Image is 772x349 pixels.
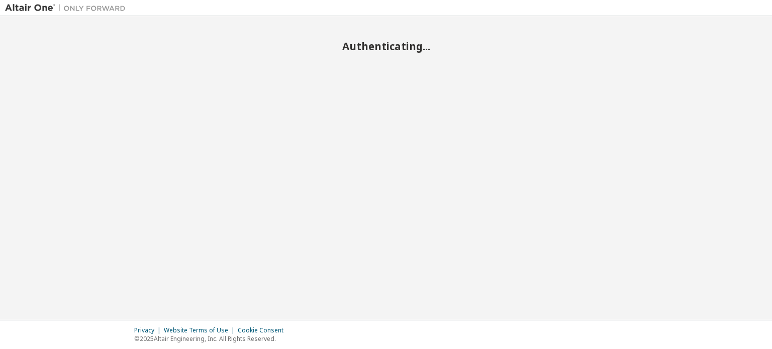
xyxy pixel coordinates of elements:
[5,40,767,53] h2: Authenticating...
[238,326,289,334] div: Cookie Consent
[5,3,131,13] img: Altair One
[134,326,164,334] div: Privacy
[164,326,238,334] div: Website Terms of Use
[134,334,289,343] p: © 2025 Altair Engineering, Inc. All Rights Reserved.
